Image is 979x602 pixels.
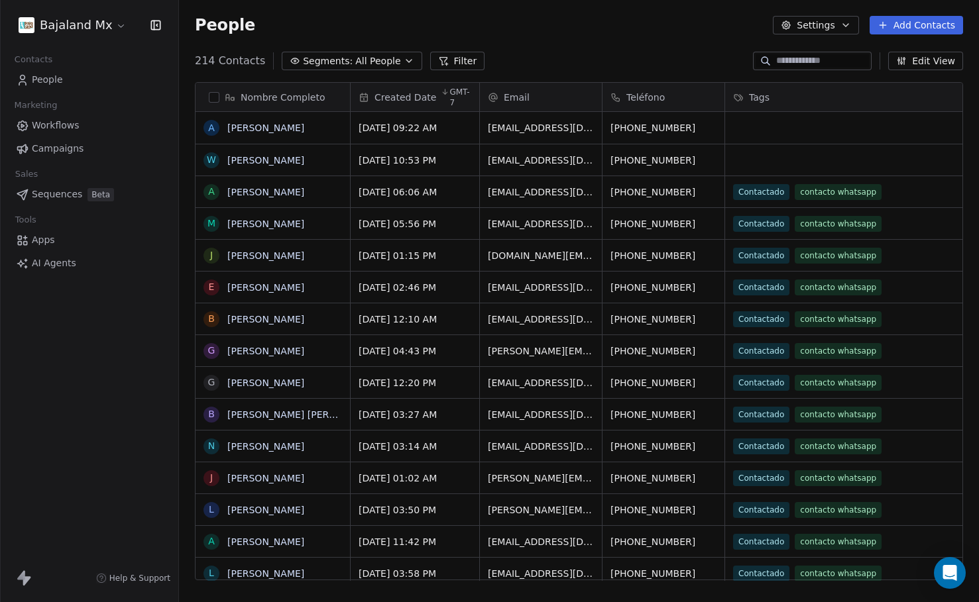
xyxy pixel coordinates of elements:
div: A [208,534,215,548]
div: B [208,312,215,326]
span: [EMAIL_ADDRESS][DOMAIN_NAME] [488,281,594,294]
span: [PERSON_NAME][EMAIL_ADDRESS][PERSON_NAME][DOMAIN_NAME] [488,344,594,358]
span: Contactado [733,216,789,232]
span: [EMAIL_ADDRESS][DOMAIN_NAME] [488,121,594,134]
span: [EMAIL_ADDRESS][DOMAIN_NAME] [488,535,594,548]
div: J [210,248,213,262]
span: [DATE] 03:58 PM [359,567,471,580]
div: G [208,344,215,358]
span: contacto whatsapp [795,184,882,200]
span: Contactado [733,279,789,295]
span: [DATE] 12:20 PM [359,376,471,389]
a: [PERSON_NAME] [227,441,304,452]
a: [PERSON_NAME] [227,123,304,133]
span: Contactado [733,311,789,327]
div: L [209,566,214,580]
span: [PHONE_NUMBER] [610,249,717,262]
a: [PERSON_NAME] [227,377,304,388]
span: [PHONE_NUMBER] [610,440,717,453]
span: [DATE] 02:46 PM [359,281,471,294]
a: [PERSON_NAME] [227,250,304,261]
a: Help & Support [96,573,170,583]
span: 214 Contacts [195,53,265,69]
span: [DATE] 06:06 AM [359,185,471,199]
span: Marketing [9,95,63,115]
span: Sales [9,164,44,184]
a: [PERSON_NAME] [227,568,304,579]
span: contacto whatsapp [795,502,882,518]
div: N [208,439,215,453]
div: G [208,376,215,389]
span: People [195,15,255,35]
span: [PHONE_NUMBER] [610,121,717,134]
a: [PERSON_NAME] [227,536,304,547]
span: [DATE] 12:10 AM [359,313,471,326]
span: Teléfono [626,91,665,104]
span: [PHONE_NUMBER] [610,281,717,294]
span: Contactado [733,534,789,550]
a: Campaigns [11,138,168,160]
a: SequencesBeta [11,183,168,205]
span: [EMAIL_ADDRESS][DOMAIN_NAME] [488,567,594,580]
button: Add Contacts [870,16,963,34]
span: Workflows [32,119,80,132]
span: [PHONE_NUMBER] [610,503,717,517]
a: [PERSON_NAME] [227,155,304,166]
a: Apps [11,229,168,251]
a: [PERSON_NAME] [227,219,304,229]
span: [PHONE_NUMBER] [610,185,717,199]
a: [PERSON_NAME] [227,473,304,483]
span: [DATE] 11:42 PM [359,535,471,548]
span: [EMAIL_ADDRESS][DOMAIN_NAME] [488,185,594,199]
span: Contactado [733,566,789,581]
span: [DATE] 10:53 PM [359,154,471,167]
span: Email [504,91,530,104]
span: [EMAIL_ADDRESS][DOMAIN_NAME] [488,408,594,421]
div: Nombre Completo [196,83,350,111]
a: Workflows [11,115,168,136]
span: contacto whatsapp [795,407,882,423]
a: [PERSON_NAME] [227,282,304,293]
span: Contactado [733,502,789,518]
button: Filter [430,52,485,70]
span: Beta [87,188,114,201]
span: [EMAIL_ADDRESS][DOMAIN_NAME] [488,154,594,167]
div: Open Intercom Messenger [934,557,966,589]
div: E [209,280,215,294]
span: [DATE] 09:22 AM [359,121,471,134]
span: Campaigns [32,142,84,156]
span: People [32,73,63,87]
span: [PHONE_NUMBER] [610,472,717,485]
span: Contactado [733,438,789,454]
span: Tags [749,91,770,104]
span: [EMAIL_ADDRESS][DOMAIN_NAME] [488,376,594,389]
span: [PHONE_NUMBER] [610,408,717,421]
span: [DATE] 05:56 PM [359,217,471,230]
div: Teléfono [603,83,724,111]
span: [DATE] 01:02 AM [359,472,471,485]
img: ppic-bajaland-logo.jpg [19,17,34,33]
span: [PHONE_NUMBER] [610,313,717,326]
span: contacto whatsapp [795,311,882,327]
div: A [208,121,215,135]
a: AI Agents [11,252,168,274]
span: [EMAIL_ADDRESS][DOMAIN_NAME] [488,313,594,326]
div: Created DateGMT-7 [351,83,479,111]
span: [DOMAIN_NAME][EMAIL_ADDRESS][DOMAIN_NAME] [488,249,594,262]
span: contacto whatsapp [795,470,882,486]
button: Settings [773,16,858,34]
span: [PHONE_NUMBER] [610,154,717,167]
span: [EMAIL_ADDRESS][DOMAIN_NAME] [488,217,594,230]
span: contacto whatsapp [795,534,882,550]
span: Segments: [303,54,353,68]
div: B [208,407,215,421]
span: contacto whatsapp [795,279,882,295]
span: Tools [9,210,42,230]
span: Created Date [374,91,436,104]
div: grid [196,112,351,581]
span: contacto whatsapp [795,248,882,264]
span: [PERSON_NAME][EMAIL_ADDRESS][DOMAIN_NAME] [488,472,594,485]
span: contacto whatsapp [795,343,882,359]
span: Contactado [733,343,789,359]
div: M [207,217,215,230]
